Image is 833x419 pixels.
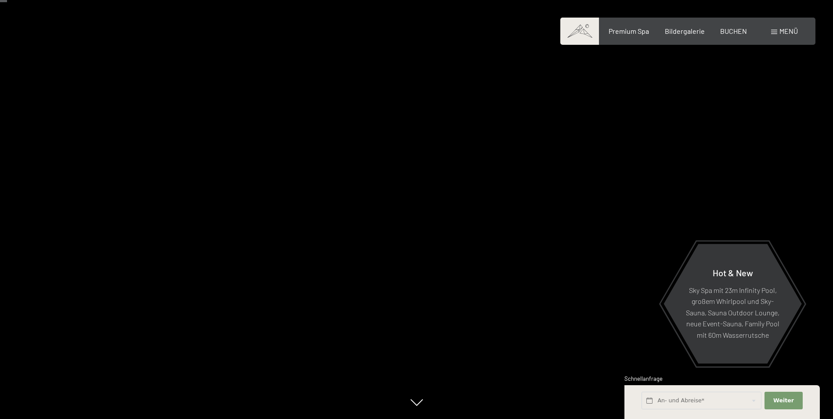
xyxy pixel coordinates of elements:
[665,27,705,35] a: Bildergalerie
[663,243,802,364] a: Hot & New Sky Spa mit 23m Infinity Pool, großem Whirlpool und Sky-Sauna, Sauna Outdoor Lounge, ne...
[624,375,663,382] span: Schnellanfrage
[773,397,794,405] span: Weiter
[609,27,649,35] a: Premium Spa
[713,267,753,278] span: Hot & New
[764,392,802,410] button: Weiter
[685,284,780,340] p: Sky Spa mit 23m Infinity Pool, großem Whirlpool und Sky-Sauna, Sauna Outdoor Lounge, neue Event-S...
[720,27,747,35] a: BUCHEN
[779,27,798,35] span: Menü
